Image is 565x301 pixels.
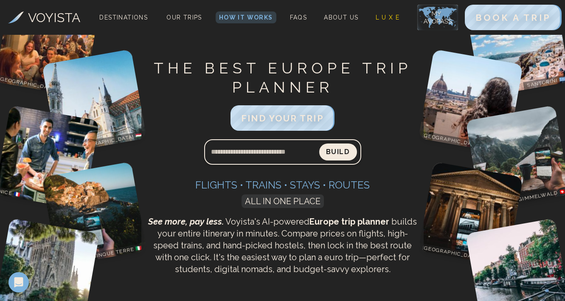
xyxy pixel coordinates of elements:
span: Our Trips [166,14,202,21]
h1: THE BEST EUROPE TRIP PLANNER [145,59,421,97]
span: How It Works [219,14,273,21]
span: FIND YOUR TRIP [241,113,323,124]
span: See more, pay less. [148,217,224,227]
a: FIND YOUR TRIP [230,115,334,123]
h3: VOYISTA [28,8,80,27]
div: Open Intercom Messenger [8,272,29,293]
a: L U X E [372,11,403,23]
a: Our Trips [163,11,205,23]
a: FAQs [287,11,311,23]
a: How It Works [216,11,276,23]
span: BOOK A TRIP [475,12,551,23]
img: Florence [419,49,523,153]
a: VOYISTA [8,8,80,27]
h3: Flights • Trains • Stays • Routes [145,178,421,192]
span: Destinations [96,11,151,36]
span: About Us [324,14,358,21]
input: Search query [204,142,319,162]
img: Budapest [42,49,146,153]
img: Voyista Logo [8,11,24,23]
img: Cinque Terre [42,162,146,266]
strong: Europe trip planner [309,217,389,227]
span: FAQs [290,14,307,21]
button: BOOK A TRIP [465,5,562,30]
img: My Account [417,5,458,30]
a: About Us [320,11,362,23]
a: BOOK A TRIP [465,14,562,23]
span: ALL IN ONE PLACE [242,194,324,208]
img: Rome [419,162,523,266]
button: FIND YOUR TRIP [230,105,334,131]
button: Build [319,143,357,160]
span: L U X E [376,14,400,21]
p: Voyista's AI-powered builds your entire itinerary in minutes. Compare prices on flights, high-spe... [145,216,421,275]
